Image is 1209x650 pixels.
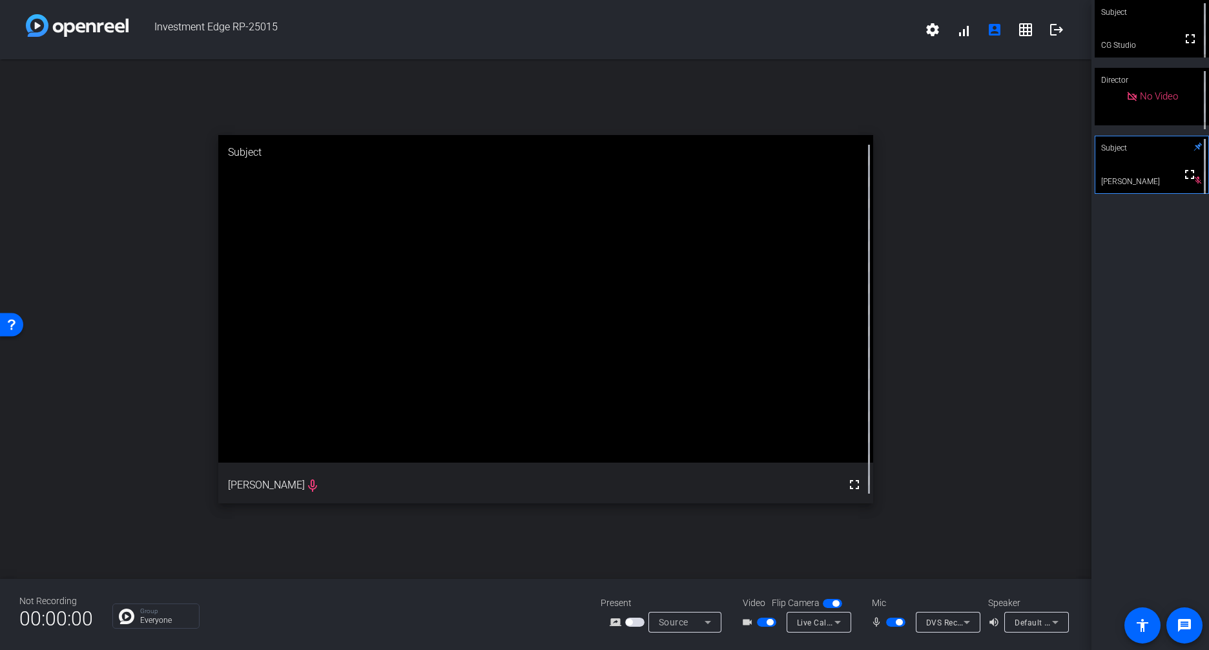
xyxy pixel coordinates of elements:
[140,616,192,624] p: Everyone
[743,596,765,610] span: Video
[1135,618,1150,633] mat-icon: accessibility
[1182,167,1197,182] mat-icon: fullscreen
[19,603,93,634] span: 00:00:00
[1140,90,1178,102] span: No Video
[741,614,757,630] mat-icon: videocam_outline
[847,477,862,492] mat-icon: fullscreen
[659,617,688,627] span: Source
[1095,68,1209,92] div: Director
[948,14,979,45] button: signal_cellular_alt
[1049,22,1064,37] mat-icon: logout
[218,135,873,170] div: Subject
[859,596,988,610] div: Mic
[129,14,917,45] span: Investment Edge RP-25015
[610,614,625,630] mat-icon: screen_share_outline
[1018,22,1033,37] mat-icon: grid_on
[1177,618,1192,633] mat-icon: message
[925,22,940,37] mat-icon: settings
[988,596,1066,610] div: Speaker
[19,594,93,608] div: Not Recording
[987,22,1002,37] mat-icon: account_box
[772,596,820,610] span: Flip Camera
[140,608,192,614] p: Group
[871,614,886,630] mat-icon: mic_none
[797,617,887,627] span: Live Call Connect Video
[926,617,1098,627] span: DVS Receive 15-16 (Dante Virtual Soundcard)
[601,596,730,610] div: Present
[119,609,134,624] img: Chat Icon
[988,614,1004,630] mat-icon: volume_up
[1095,136,1209,160] div: Subject
[26,14,129,37] img: white-gradient.svg
[1183,31,1198,47] mat-icon: fullscreen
